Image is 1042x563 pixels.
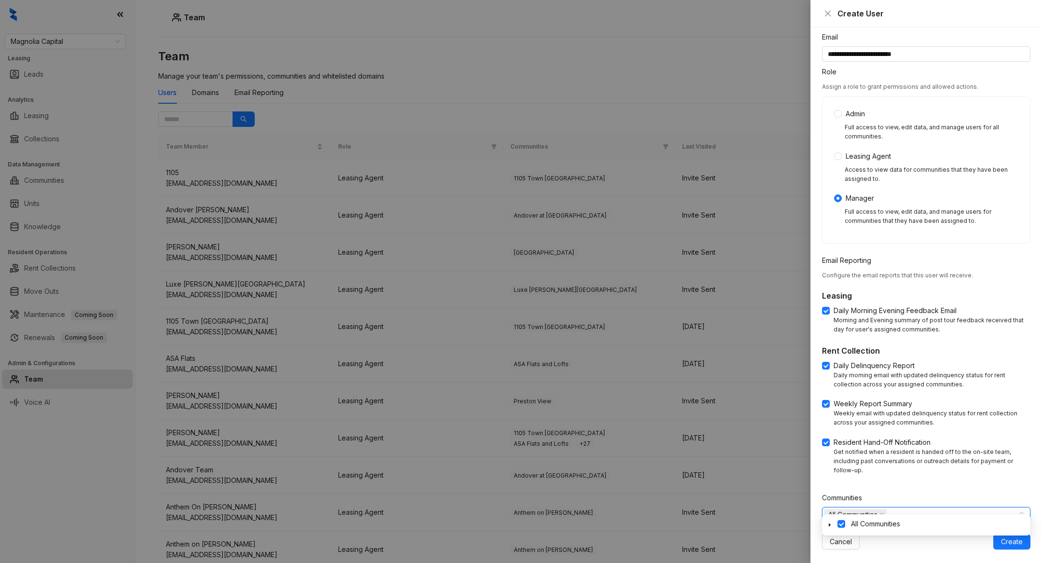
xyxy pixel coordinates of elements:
[822,272,973,279] span: Configure the email reports that this user will receive.
[824,509,887,521] span: All Communities
[847,518,1028,530] span: All Communities
[822,345,1030,357] h5: Rent Collection
[822,83,978,90] span: Assign a role to grant permissions and allowed actions.
[830,398,916,409] span: Weekly Report Summary
[842,193,878,204] span: Manager
[830,437,934,448] span: Resident Hand-Off Notification
[830,360,919,371] span: Daily Delinquency Report
[851,520,900,528] span: All Communities
[822,67,843,77] label: Role
[827,522,832,527] span: caret-down
[822,534,860,549] button: Cancel
[822,255,877,266] label: Email Reporting
[822,290,1030,302] h5: Leasing
[822,493,868,503] label: Communities
[879,512,884,517] span: close
[845,207,1018,226] div: Full access to view, edit data, and manage users for communities that they have been assigned to.
[842,151,895,162] span: Leasing Agent
[822,32,844,42] label: Email
[845,165,1018,184] div: Access to view data for communities that they have been assigned to.
[834,371,1030,389] div: Daily morning email with updated delinquency status for rent collection across your assigned comm...
[845,123,1018,141] div: Full access to view, edit data, and manage users for all communities.
[822,46,1030,62] input: Email
[842,109,869,119] span: Admin
[993,534,1030,549] button: Create
[822,8,834,19] button: Close
[828,509,877,520] span: All Communities
[834,316,1030,334] div: Morning and Evening summary of post tour feedback received that day for user's assigned communities.
[830,305,960,316] span: Daily Morning Evening Feedback Email
[834,409,1030,427] div: Weekly email with updated delinquency status for rent collection across your assigned communities.
[830,536,852,547] span: Cancel
[1001,536,1023,547] span: Create
[889,509,891,521] input: Communities
[834,448,1030,475] div: Get notified when a resident is handed off to the on-site team, including past conversations or o...
[824,10,832,17] span: close
[837,8,1030,19] div: Create User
